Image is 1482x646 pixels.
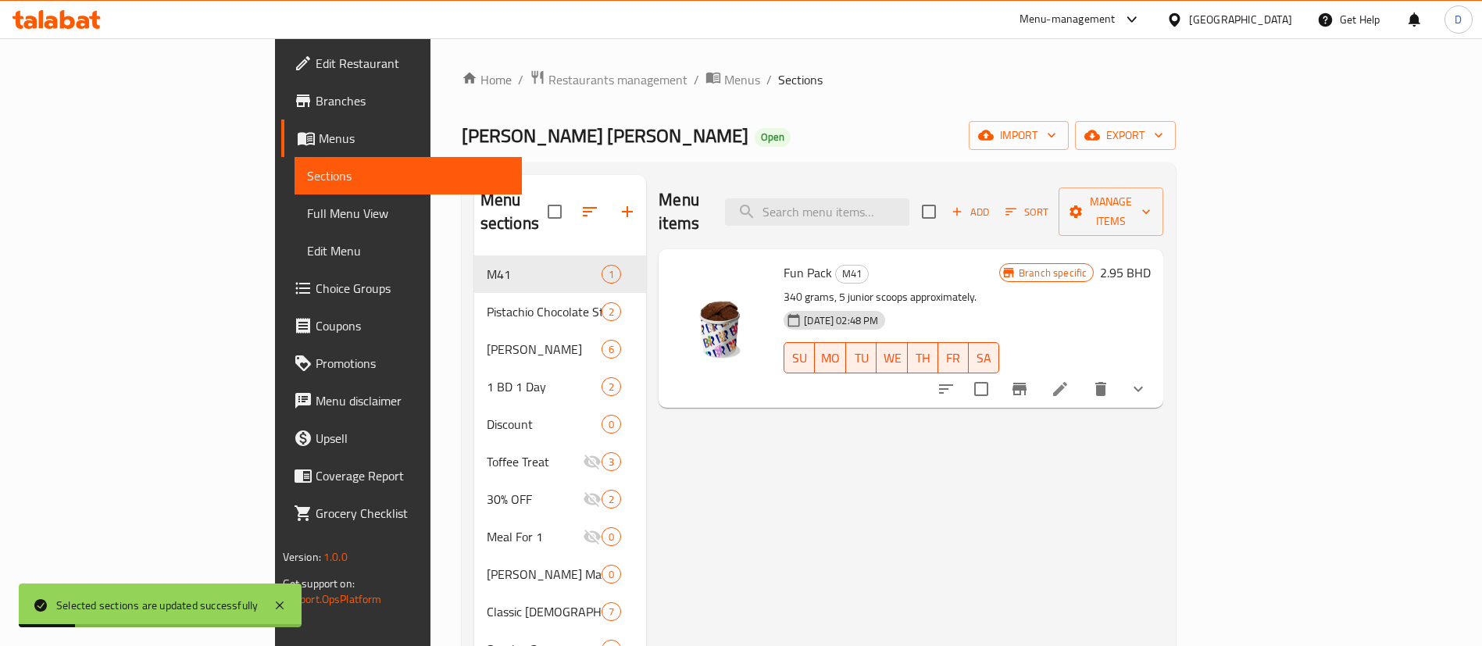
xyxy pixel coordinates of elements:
span: Classic [DEMOGRAPHIC_DATA] [487,602,602,621]
button: TH [908,342,938,373]
span: [PERSON_NAME] [PERSON_NAME] [462,118,748,153]
a: Edit Menu [295,232,523,269]
a: Support.OpsPlatform [283,589,382,609]
span: 7 [602,605,620,619]
div: Pistachio Chocolate Stick Bar2 [474,293,647,330]
a: Grocery Checklist [281,494,523,532]
div: Menu-management [1020,10,1116,29]
span: Get support on: [283,573,355,594]
div: items [602,602,621,621]
div: 1 BD 1 Day2 [474,368,647,405]
div: M411 [474,255,647,293]
span: M41 [487,265,602,284]
a: Menus [705,70,760,90]
a: Choice Groups [281,269,523,307]
button: Manage items [1059,187,1163,236]
button: WE [877,342,907,373]
div: items [602,302,621,321]
span: MO [821,347,840,369]
div: Classic [DEMOGRAPHIC_DATA]7 [474,593,647,630]
span: 1 [602,267,620,282]
div: Toffee Treat3 [474,443,647,480]
img: Fun Pack [671,262,771,362]
span: Add item [945,200,995,224]
span: Pistachio Chocolate Stick Bar [487,302,602,321]
span: 0 [602,530,620,544]
button: Add section [609,193,646,230]
span: 2 [602,492,620,507]
button: show more [1120,370,1157,408]
a: Full Menu View [295,195,523,232]
span: Edit Restaurant [316,54,510,73]
div: items [602,490,621,509]
span: SA [975,347,993,369]
span: Edit Menu [307,241,510,260]
button: Sort [1002,200,1052,224]
span: TH [914,347,932,369]
span: 1.0.0 [323,547,348,567]
span: FR [945,347,962,369]
button: MO [815,342,846,373]
span: WE [883,347,901,369]
span: Add [949,203,991,221]
span: Coverage Report [316,466,510,485]
span: Full Menu View [307,204,510,223]
svg: Inactive section [583,527,602,546]
span: Sort [1005,203,1048,221]
div: items [602,340,621,359]
div: 1 BD 1 Day [487,377,602,396]
div: 30% OFF2 [474,480,647,518]
div: [PERSON_NAME]6 [474,330,647,368]
a: Edit menu item [1051,380,1070,398]
h6: 2.95 BHD [1100,262,1151,284]
button: Add [945,200,995,224]
span: Coupons [316,316,510,335]
span: Version: [283,547,321,567]
div: [PERSON_NAME] Mascarpone Cheesecake0 [474,555,647,593]
span: Sort sections [571,193,609,230]
h2: Menu items [659,188,706,235]
li: / [766,70,772,89]
span: Upsell [316,429,510,448]
span: Select section [912,195,945,228]
span: Sections [307,166,510,185]
a: Menu disclaimer [281,382,523,419]
span: Select to update [965,373,998,405]
div: Meal For 1 [487,527,584,546]
button: TU [846,342,877,373]
span: Branches [316,91,510,110]
div: items [602,527,621,546]
div: items [602,265,621,284]
span: Grocery Checklist [316,504,510,523]
div: Churros Sundae [487,340,602,359]
span: 3 [602,455,620,469]
span: 30% OFF [487,490,584,509]
span: 2 [602,380,620,394]
p: 340 grams, 5 junior scoops approximately. [784,287,999,307]
span: [DATE] 02:48 PM [798,313,884,328]
span: SU [791,347,809,369]
span: Toffee Treat [487,452,584,471]
span: import [981,126,1056,145]
span: Restaurants management [548,70,687,89]
span: Choice Groups [316,279,510,298]
button: sort-choices [927,370,965,408]
svg: Show Choices [1129,380,1148,398]
a: Coupons [281,307,523,344]
svg: Inactive section [583,490,602,509]
span: Menus [724,70,760,89]
button: SA [969,342,999,373]
a: Sections [295,157,523,195]
span: 0 [602,417,620,432]
button: SU [784,342,815,373]
div: Selected sections are updated successfully [56,597,258,614]
button: delete [1082,370,1120,408]
a: Branches [281,82,523,120]
a: Menus [281,120,523,157]
div: items [602,377,621,396]
a: Coverage Report [281,457,523,494]
span: Sort items [995,200,1059,224]
li: / [694,70,699,89]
